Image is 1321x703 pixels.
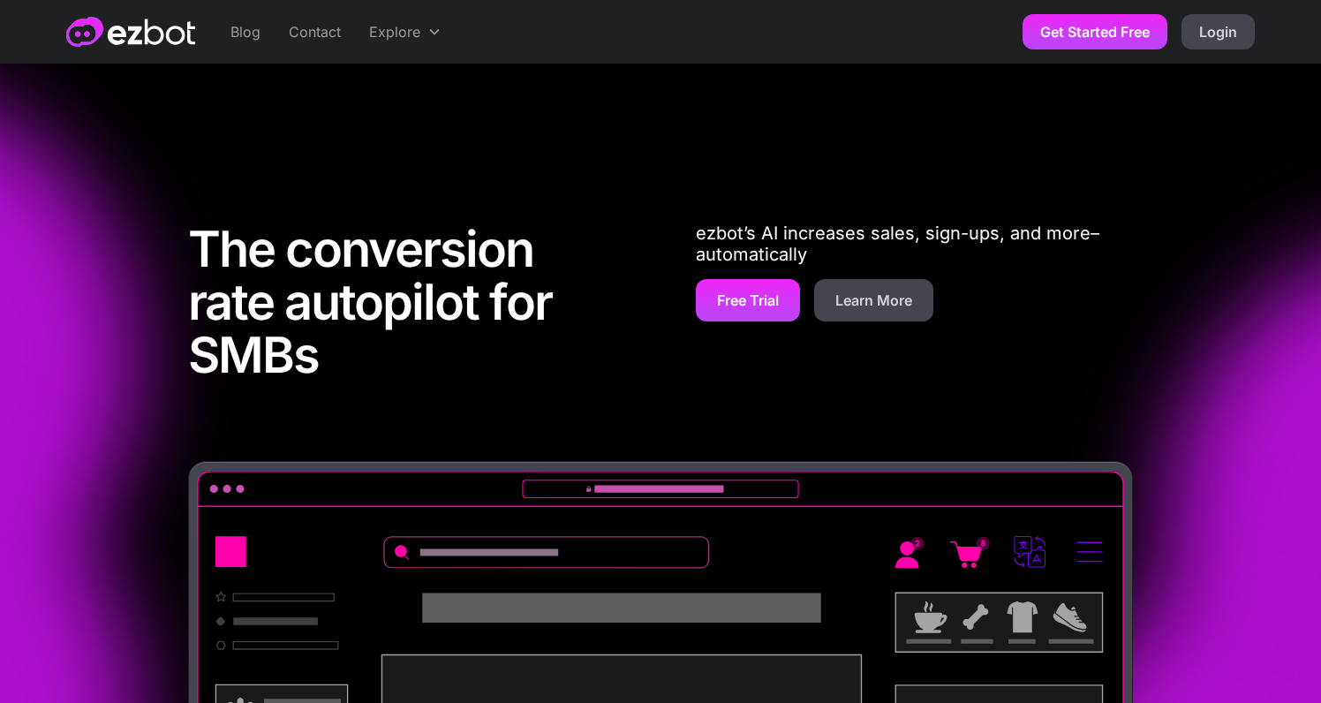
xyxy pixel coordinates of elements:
[66,17,195,47] a: home
[188,223,625,390] h1: The conversion rate autopilot for SMBs
[1181,14,1255,49] a: Login
[696,223,1133,265] p: ezbot’s AI increases sales, sign-ups, and more–automatically
[696,279,800,321] a: Free Trial
[1023,14,1167,49] a: Get Started Free
[369,21,420,42] div: Explore
[814,279,933,321] a: Learn More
